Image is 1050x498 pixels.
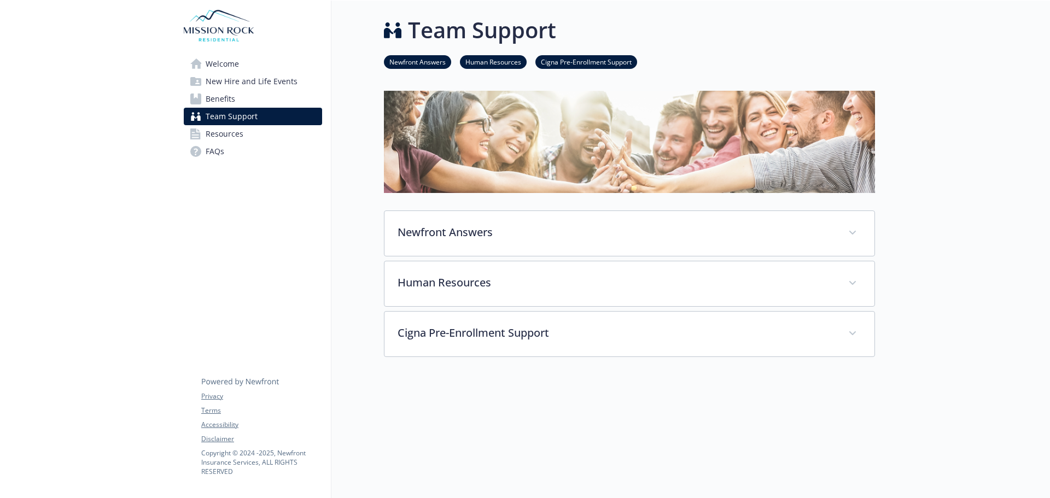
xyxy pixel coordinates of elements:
[201,434,322,444] a: Disclaimer
[398,274,835,291] p: Human Resources
[201,391,322,401] a: Privacy
[201,420,322,430] a: Accessibility
[184,108,322,125] a: Team Support
[384,56,451,67] a: Newfront Answers
[206,143,224,160] span: FAQs
[384,91,875,193] img: team support page banner
[184,90,322,108] a: Benefits
[206,108,258,125] span: Team Support
[201,406,322,415] a: Terms
[184,143,322,160] a: FAQs
[460,56,527,67] a: Human Resources
[384,211,874,256] div: Newfront Answers
[206,90,235,108] span: Benefits
[184,55,322,73] a: Welcome
[535,56,637,67] a: Cigna Pre-Enrollment Support
[184,73,322,90] a: New Hire and Life Events
[398,224,835,241] p: Newfront Answers
[384,261,874,306] div: Human Resources
[384,312,874,356] div: Cigna Pre-Enrollment Support
[206,125,243,143] span: Resources
[206,73,297,90] span: New Hire and Life Events
[184,125,322,143] a: Resources
[408,14,556,46] h1: Team Support
[398,325,835,341] p: Cigna Pre-Enrollment Support
[206,55,239,73] span: Welcome
[201,448,322,476] p: Copyright © 2024 - 2025 , Newfront Insurance Services, ALL RIGHTS RESERVED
